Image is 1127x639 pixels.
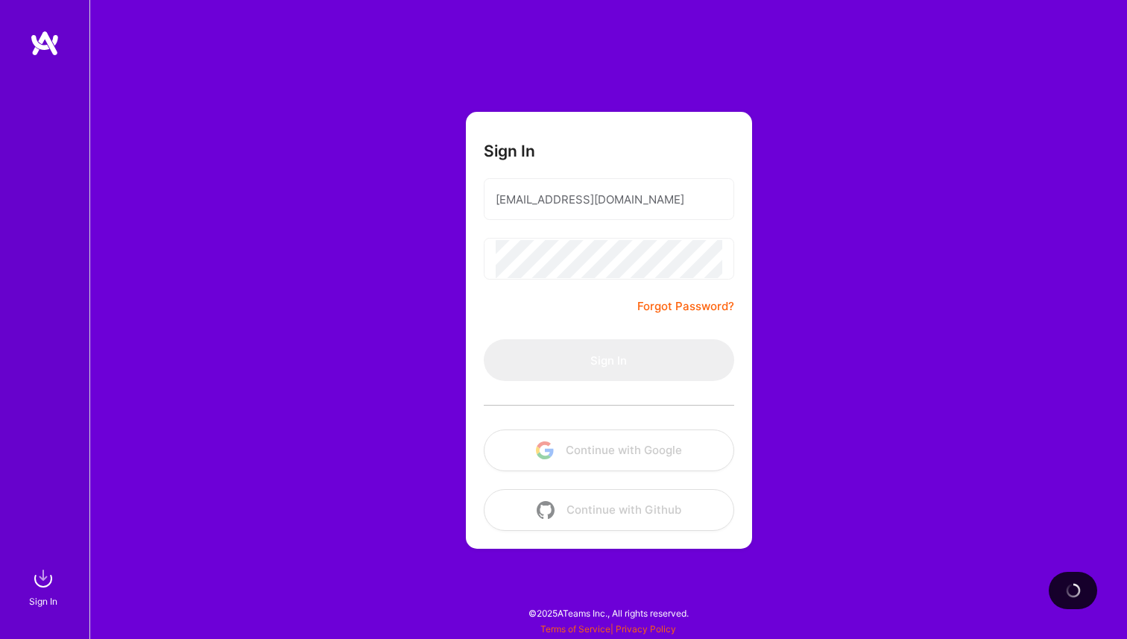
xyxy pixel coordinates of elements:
[496,180,722,218] input: Email...
[616,623,676,635] a: Privacy Policy
[484,142,535,160] h3: Sign In
[484,429,734,471] button: Continue with Google
[29,594,57,609] div: Sign In
[540,623,610,635] a: Terms of Service
[1064,582,1082,599] img: loading
[536,441,554,459] img: icon
[89,594,1127,632] div: © 2025 ATeams Inc., All rights reserved.
[28,564,58,594] img: sign in
[30,30,60,57] img: logo
[540,623,676,635] span: |
[484,489,734,531] button: Continue with Github
[484,339,734,381] button: Sign In
[637,298,734,315] a: Forgot Password?
[31,564,58,609] a: sign inSign In
[537,501,555,519] img: icon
